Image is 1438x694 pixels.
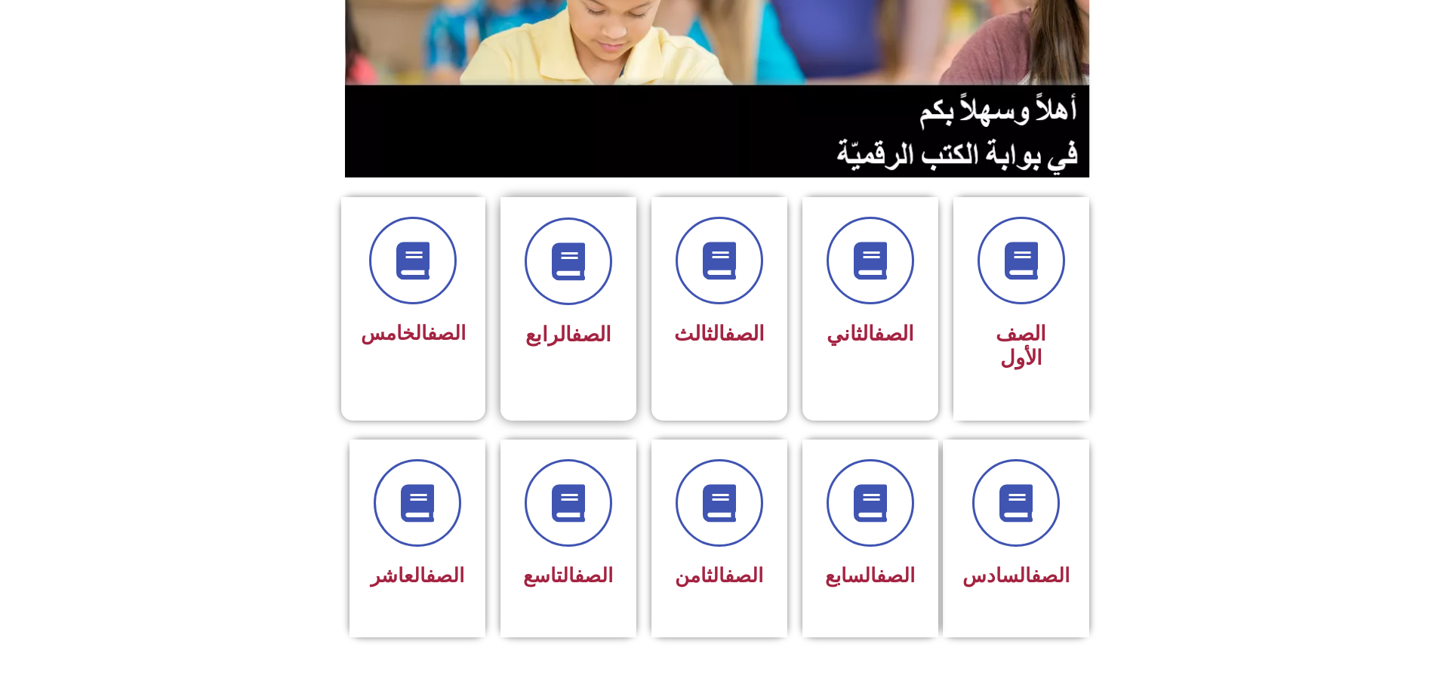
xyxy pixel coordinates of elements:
[574,564,613,587] a: الصف
[827,322,914,346] span: الثاني
[874,322,914,346] a: الصف
[825,564,915,587] span: السابع
[674,322,765,346] span: الثالث
[675,564,763,587] span: الثامن
[361,322,466,344] span: الخامس
[876,564,915,587] a: الصف
[523,564,613,587] span: التاسع
[427,322,466,344] a: الصف
[996,322,1046,370] span: الصف الأول
[525,322,611,347] span: الرابع
[571,322,611,347] a: الصف
[1031,564,1070,587] a: الصف
[725,564,763,587] a: الصف
[371,564,464,587] span: العاشر
[725,322,765,346] a: الصف
[426,564,464,587] a: الصف
[962,564,1070,587] span: السادس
